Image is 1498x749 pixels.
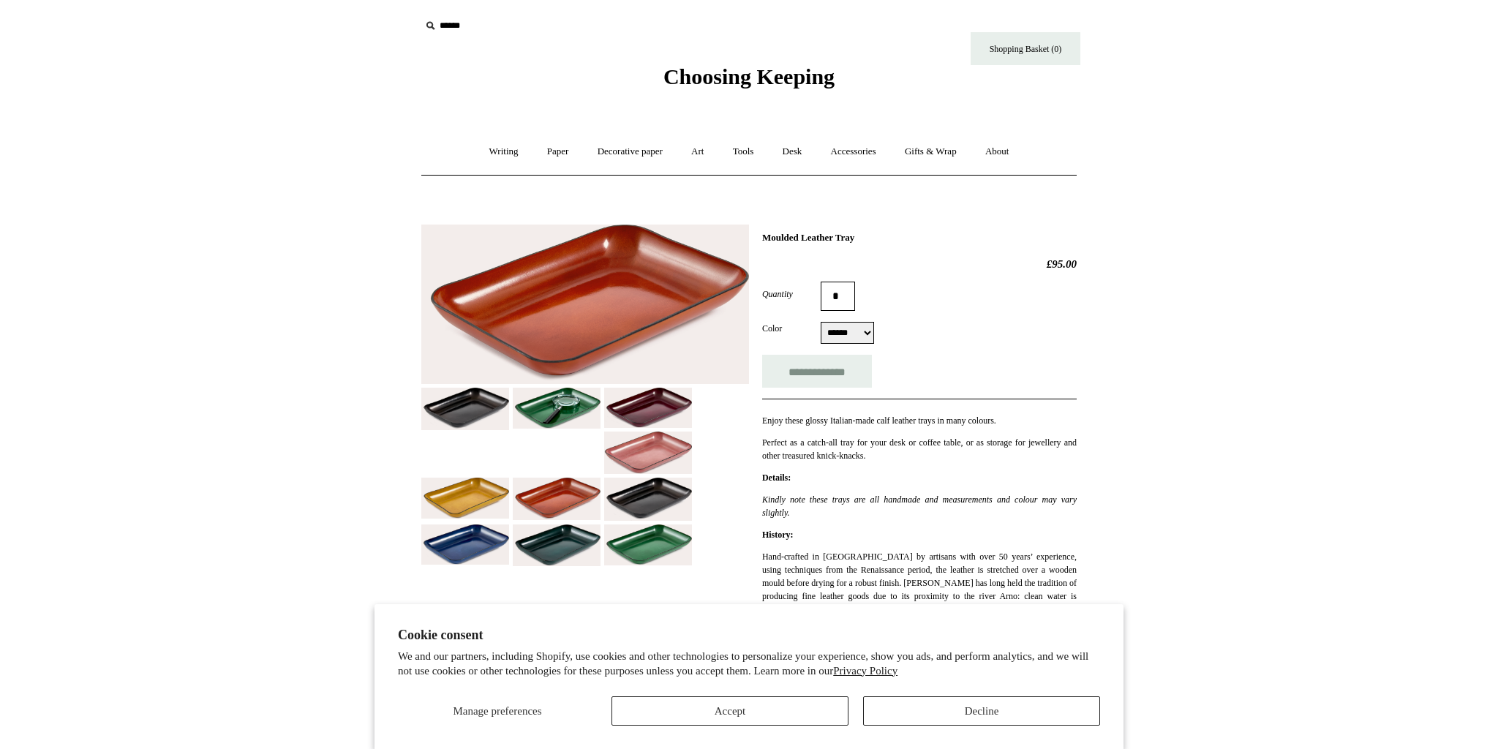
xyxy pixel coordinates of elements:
[769,132,816,171] a: Desk
[513,478,601,520] img: Moulded Leather Tray
[762,287,821,301] label: Quantity
[818,132,889,171] a: Accessories
[833,665,897,677] a: Privacy Policy
[663,76,835,86] a: Choosing Keeping
[421,478,509,519] img: Moulded Leather Tray
[762,322,821,335] label: Color
[762,257,1077,271] h2: £95.00
[611,696,848,726] button: Accept
[421,225,749,384] img: Moulded Leather Tray
[534,132,582,171] a: Paper
[762,232,1077,244] h1: Moulded Leather Tray
[604,388,692,428] img: Moulded Leather Tray
[720,132,767,171] a: Tools
[398,696,597,726] button: Manage preferences
[604,432,692,474] img: Moulded Leather Tray
[476,132,532,171] a: Writing
[762,494,1077,518] em: Kindly note these trays are all handmade and measurements and colour may vary slightly.
[584,132,676,171] a: Decorative paper
[663,64,835,89] span: Choosing Keeping
[972,132,1023,171] a: About
[863,696,1100,726] button: Decline
[762,436,1077,462] p: Perfect as a catch-all tray for your desk or coffee table, or as storage for jewellery and other ...
[513,388,601,429] img: Moulded Leather Tray
[892,132,970,171] a: Gifts & Wrap
[762,530,794,540] strong: History:
[971,32,1080,65] a: Shopping Basket (0)
[513,524,601,566] img: Moulded Leather Tray
[762,414,1077,427] p: Enjoy these glossy Italian-made calf leather trays in many colours.
[398,628,1100,643] h2: Cookie consent
[398,650,1100,678] p: We and our partners, including Shopify, use cookies and other technologies to personalize your ex...
[421,524,509,565] img: Moulded Leather Tray
[762,550,1077,616] p: Hand-crafted in [GEOGRAPHIC_DATA] by artisans with over 50 years’ experience, using techniques fr...
[604,478,692,521] img: Moulded Leather Tray
[678,132,717,171] a: Art
[421,388,509,431] img: Moulded Leather Tray
[762,473,791,483] strong: Details:
[453,705,541,717] span: Manage preferences
[604,524,692,565] img: Moulded Leather Tray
